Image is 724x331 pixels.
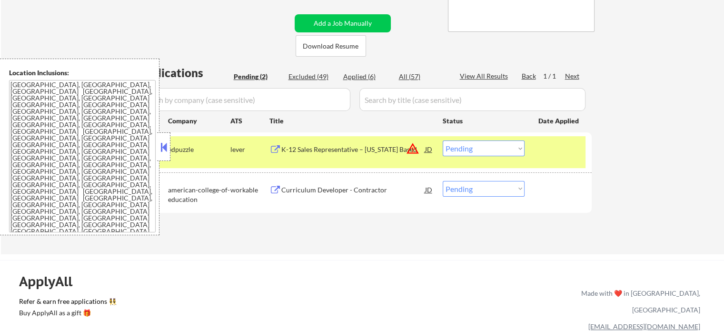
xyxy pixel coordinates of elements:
div: View All Results [460,71,511,81]
div: ApplyAll [19,273,83,290]
div: 1 / 1 [543,71,565,81]
div: Status [443,112,525,129]
div: Made with ❤️ in [GEOGRAPHIC_DATA], [GEOGRAPHIC_DATA] [577,285,700,318]
button: warning_amber [406,142,419,155]
a: [EMAIL_ADDRESS][DOMAIN_NAME] [588,322,700,331]
div: Applied (6) [343,72,391,81]
button: Add a Job Manually [295,14,391,32]
div: Curriculum Developer - Contractor [281,185,425,195]
div: K-12 Sales Representative – [US_STATE] Based [281,145,425,154]
div: Excluded (49) [288,72,336,81]
div: Company [168,116,230,126]
input: Search by title (case sensitive) [359,88,585,111]
div: Applications [136,67,230,79]
div: JD [424,140,434,158]
button: Download Resume [296,35,366,57]
div: workable [230,185,269,195]
a: Refer & earn free applications 👯‍♀️ [19,298,382,308]
div: ATS [230,116,269,126]
div: Back [522,71,537,81]
div: Date Applied [538,116,580,126]
div: Location Inclusions: [9,68,156,78]
div: american-college-of-education [168,185,230,204]
div: All (57) [399,72,446,81]
div: Title [269,116,434,126]
div: Next [565,71,580,81]
input: Search by company (case sensitive) [136,88,350,111]
a: Buy ApplyAll as a gift 🎁 [19,308,114,320]
div: Buy ApplyAll as a gift 🎁 [19,310,114,316]
div: lever [230,145,269,154]
div: JD [424,181,434,198]
div: edpuzzle [168,145,230,154]
div: Pending (2) [234,72,281,81]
